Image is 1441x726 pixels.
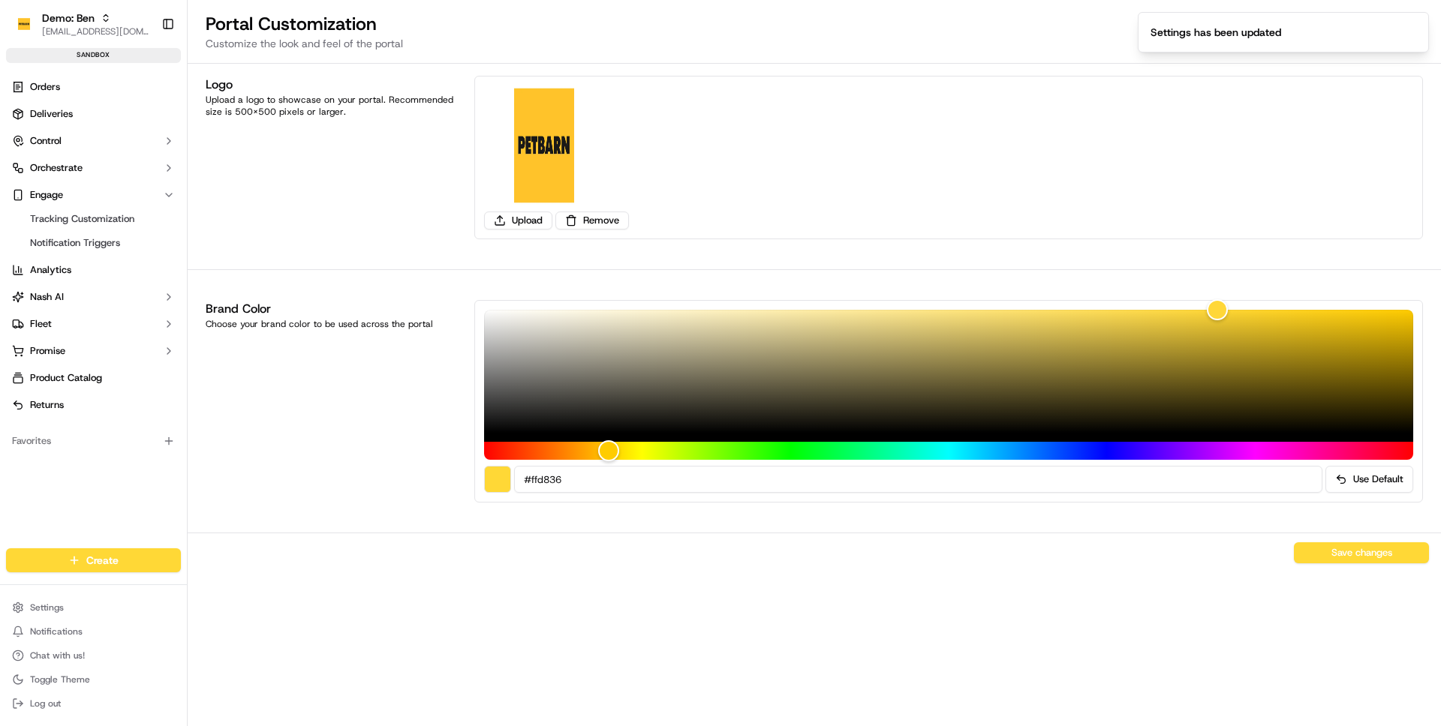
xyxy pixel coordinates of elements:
button: Chat with us! [6,645,181,666]
button: Control [6,129,181,153]
p: Welcome 👋 [15,60,273,84]
div: Start new chat [68,143,246,158]
img: logo-poral_customization_screen-Demo:%20Ben-1758076443262.png [484,85,604,205]
button: Nash AI [6,285,181,309]
div: Past conversations [15,195,101,207]
a: Tracking Customization [24,208,163,229]
span: API Documentation [142,335,241,350]
div: Hue [484,442,1413,460]
span: Promise [30,344,65,358]
a: Product Catalog [6,366,181,390]
button: Engage [6,183,181,207]
span: Orchestrate [30,161,83,175]
span: Control [30,134,62,148]
p: Customize the look and feel of the portal [206,36,1423,51]
img: Masood Aslam [15,218,39,242]
button: Demo: Ben [42,10,95,25]
span: Log out [30,697,61,709]
span: [DATE] [133,273,164,285]
span: Notification Triggers [30,236,120,250]
a: 💻API Documentation [121,329,247,356]
img: Nash [15,15,45,45]
img: Abhishek Arora [15,259,39,283]
span: Deliveries [30,107,73,121]
a: Returns [6,393,181,417]
h1: Brand Color [206,300,456,318]
button: Toggle Theme [6,669,181,690]
input: Got a question? Start typing here... [39,97,270,112]
button: Notifications [6,621,181,642]
img: 1736555255976-a54dd68f-1ca7-489b-9aae-adbdc363a1c4 [30,233,42,245]
button: Save changes [1294,542,1429,563]
button: See all [233,192,273,210]
h2: Portal Customization [206,12,1423,36]
span: [PERSON_NAME] [47,232,122,244]
button: Use Default [1325,466,1413,493]
span: Knowledge Base [30,335,115,350]
button: [EMAIL_ADDRESS][DOMAIN_NAME] [42,25,149,37]
a: Notification Triggers [24,232,163,253]
div: sandbox [6,48,181,63]
span: [DATE] [133,232,164,244]
button: Orchestrate [6,156,181,180]
span: Toggle Theme [30,673,90,685]
div: Favorites [6,429,181,453]
span: • [125,232,130,244]
img: Demo: Ben [12,18,36,31]
div: Upload a logo to showcase on your portal. Recommended size is 500x500 pixels or larger. [206,94,456,118]
div: Color [484,310,1413,433]
span: Chat with us! [30,649,85,661]
div: Settings has been updated [1151,25,1281,40]
div: Choose your brand color to be used across the portal [206,318,456,330]
span: Notifications [30,625,83,637]
span: Create [86,553,119,568]
span: Fleet [30,317,52,331]
button: Settings [6,597,181,618]
img: 1736555255976-a54dd68f-1ca7-489b-9aae-adbdc363a1c4 [15,143,42,170]
button: Log out [6,693,181,714]
span: Pylon [149,372,182,383]
span: Tracking Customization [30,212,134,226]
div: We're available if you need us! [68,158,206,170]
button: Start new chat [255,148,273,166]
button: Create [6,548,181,572]
span: [PERSON_NAME] [47,273,122,285]
span: Product Catalog [30,371,102,385]
span: Nash AI [30,290,64,304]
div: 📗 [15,337,27,349]
a: Deliveries [6,102,181,126]
span: Settings [30,601,64,613]
span: Orders [30,80,60,94]
a: Analytics [6,258,181,282]
span: Analytics [30,263,71,277]
button: Demo: BenDemo: Ben[EMAIL_ADDRESS][DOMAIN_NAME] [6,6,155,42]
button: Remove [555,211,629,229]
span: Returns [30,398,64,412]
button: Fleet [6,312,181,336]
div: 💻 [127,337,139,349]
span: • [125,273,130,285]
img: 4281594248423_2fcf9dad9f2a874258b8_72.png [32,143,59,170]
button: Upload [484,211,552,229]
span: Engage [30,188,63,202]
a: 📗Knowledge Base [9,329,121,356]
a: Powered byPylon [106,371,182,383]
a: Orders [6,75,181,99]
button: Promise [6,339,181,363]
h1: Logo [206,76,456,94]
